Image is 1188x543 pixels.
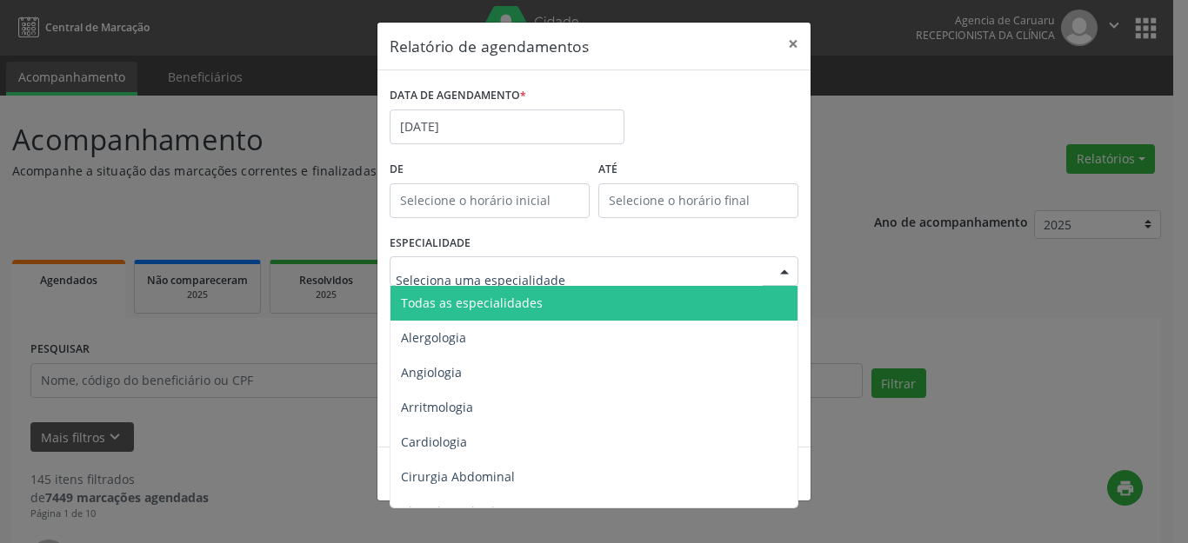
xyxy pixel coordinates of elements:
input: Selecione o horário inicial [390,183,590,218]
span: Alergologia [401,329,466,346]
span: Angiologia [401,364,462,381]
input: Seleciona uma especialidade [396,262,763,297]
span: Todas as especialidades [401,295,543,311]
span: Arritmologia [401,399,473,415]
label: ATÉ [598,156,798,183]
input: Selecione uma data ou intervalo [390,109,624,144]
label: De [390,156,590,183]
button: Close [776,23,811,65]
span: Cardiologia [401,434,467,450]
input: Selecione o horário final [598,183,798,218]
h5: Relatório de agendamentos [390,35,589,57]
label: DATA DE AGENDAMENTO [390,83,526,109]
span: Cirurgia Abdominal [401,468,515,485]
label: ESPECIALIDADE [390,230,471,257]
span: Cirurgia Bariatrica [401,503,508,520]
